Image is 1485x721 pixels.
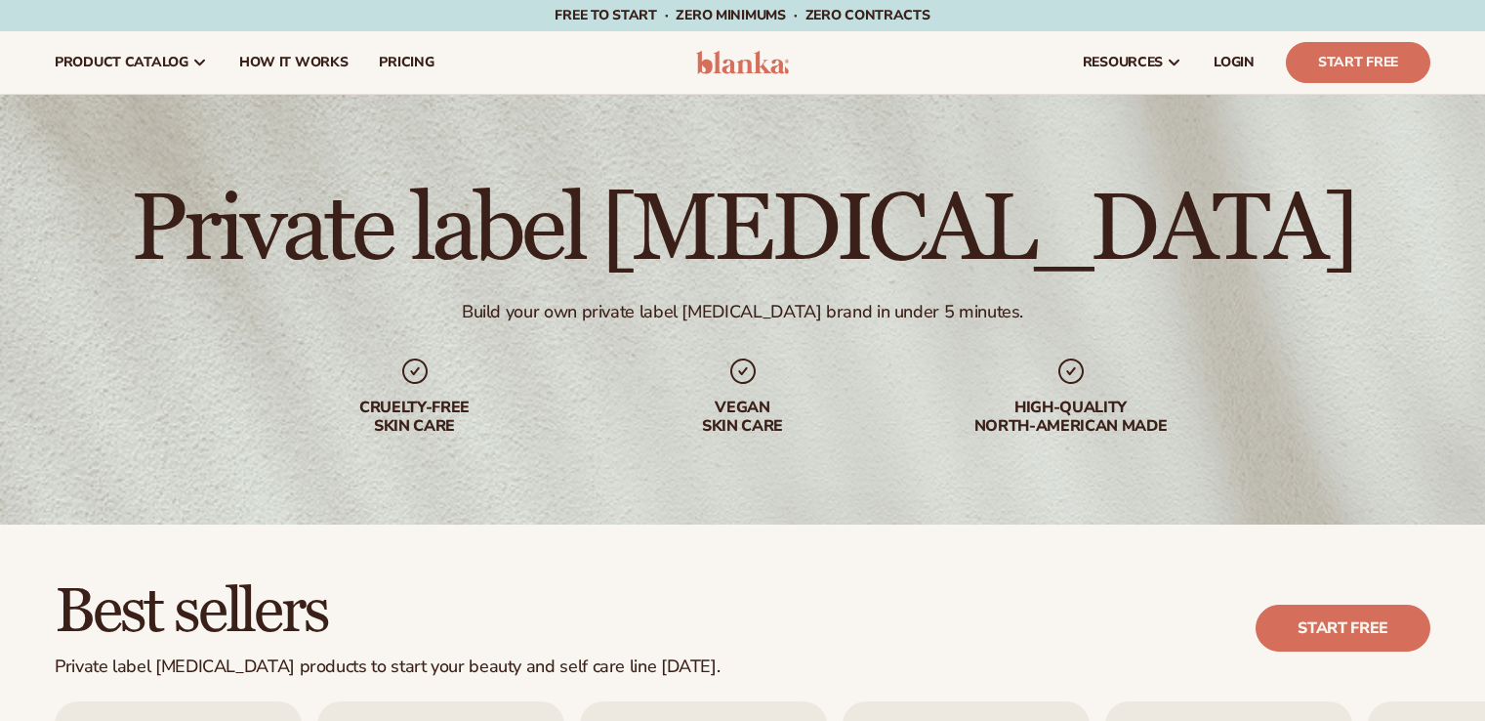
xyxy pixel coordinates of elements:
[618,399,868,436] div: Vegan skin care
[39,31,224,94] a: product catalog
[1286,42,1430,83] a: Start Free
[462,301,1023,323] div: Build your own private label [MEDICAL_DATA] brand in under 5 minutes.
[224,31,364,94] a: How It Works
[555,6,929,24] span: Free to start · ZERO minimums · ZERO contracts
[1198,31,1270,94] a: LOGIN
[55,55,188,70] span: product catalog
[363,31,449,94] a: pricing
[379,55,433,70] span: pricing
[1214,55,1255,70] span: LOGIN
[1083,55,1163,70] span: resources
[946,399,1196,436] div: High-quality North-american made
[239,55,349,70] span: How It Works
[55,657,720,678] div: Private label [MEDICAL_DATA] products to start your beauty and self care line [DATE].
[131,184,1354,277] h1: Private label [MEDICAL_DATA]
[55,579,720,645] h2: Best sellers
[1067,31,1198,94] a: resources
[290,399,540,436] div: Cruelty-free skin care
[696,51,789,74] img: logo
[1256,605,1430,652] a: Start free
